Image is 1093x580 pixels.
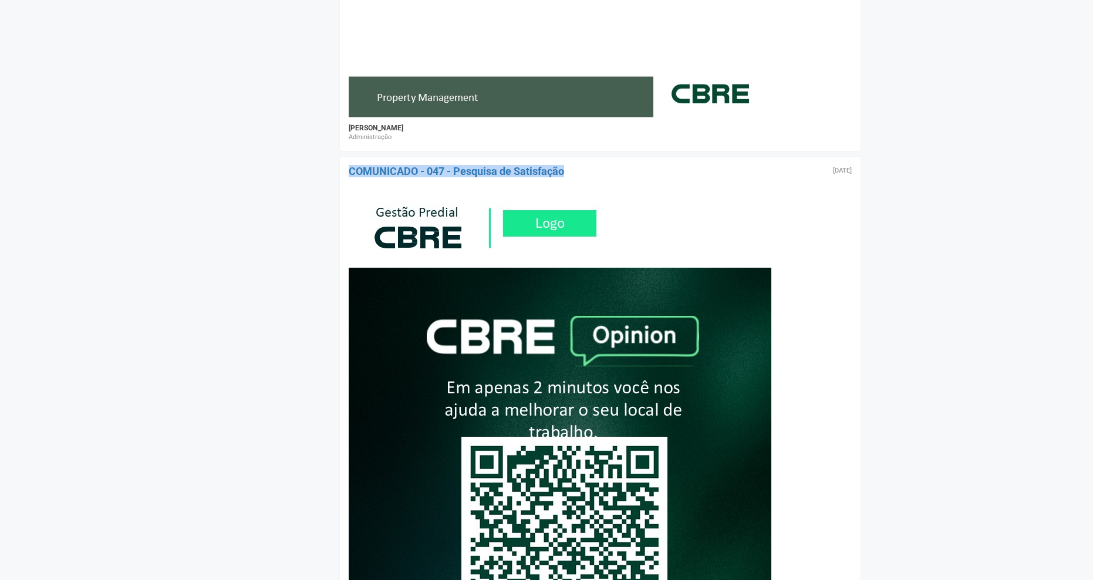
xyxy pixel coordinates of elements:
div: Segunda-feira, 25 de agosto de 2025 às 20:39 [833,167,852,174]
a: COMUNICADO - 047 - Pesquisa de Satisfação [349,165,564,177]
div: Administração [349,133,852,142]
div: [PERSON_NAME] [349,123,852,133]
